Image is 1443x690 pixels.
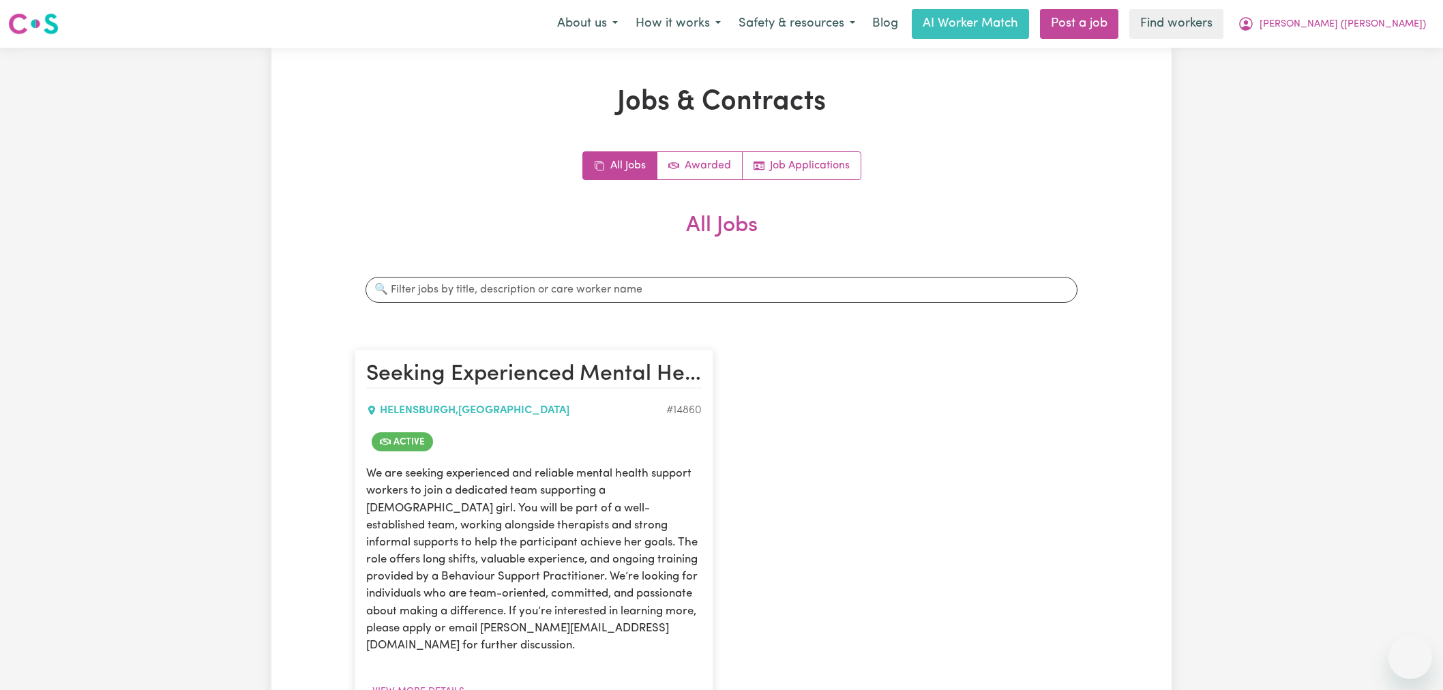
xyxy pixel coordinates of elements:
iframe: Button to launch messaging window [1388,635,1432,679]
a: Post a job [1040,9,1118,39]
a: Job applications [743,152,861,179]
div: Job ID #14860 [666,402,702,419]
a: Blog [864,9,906,39]
p: We are seeking experienced and reliable mental health support workers to join a dedicated team su... [366,465,702,654]
h2: Seeking Experienced Mental Health Workers for Youth Support Role [366,361,702,388]
h1: Jobs & Contracts [355,86,1088,119]
img: Careseekers logo [8,12,59,36]
span: [PERSON_NAME] ([PERSON_NAME]) [1260,17,1426,32]
button: Safety & resources [730,10,864,38]
h2: All Jobs [355,213,1088,260]
input: 🔍 Filter jobs by title, description or care worker name [366,277,1077,303]
button: About us [548,10,627,38]
div: HELENSBURGH , [GEOGRAPHIC_DATA] [366,402,666,419]
a: Careseekers logo [8,8,59,40]
button: How it works [627,10,730,38]
a: Find workers [1129,9,1223,39]
span: Job is active [372,432,433,451]
button: My Account [1229,10,1435,38]
a: Active jobs [657,152,743,179]
a: All jobs [583,152,657,179]
a: AI Worker Match [912,9,1029,39]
